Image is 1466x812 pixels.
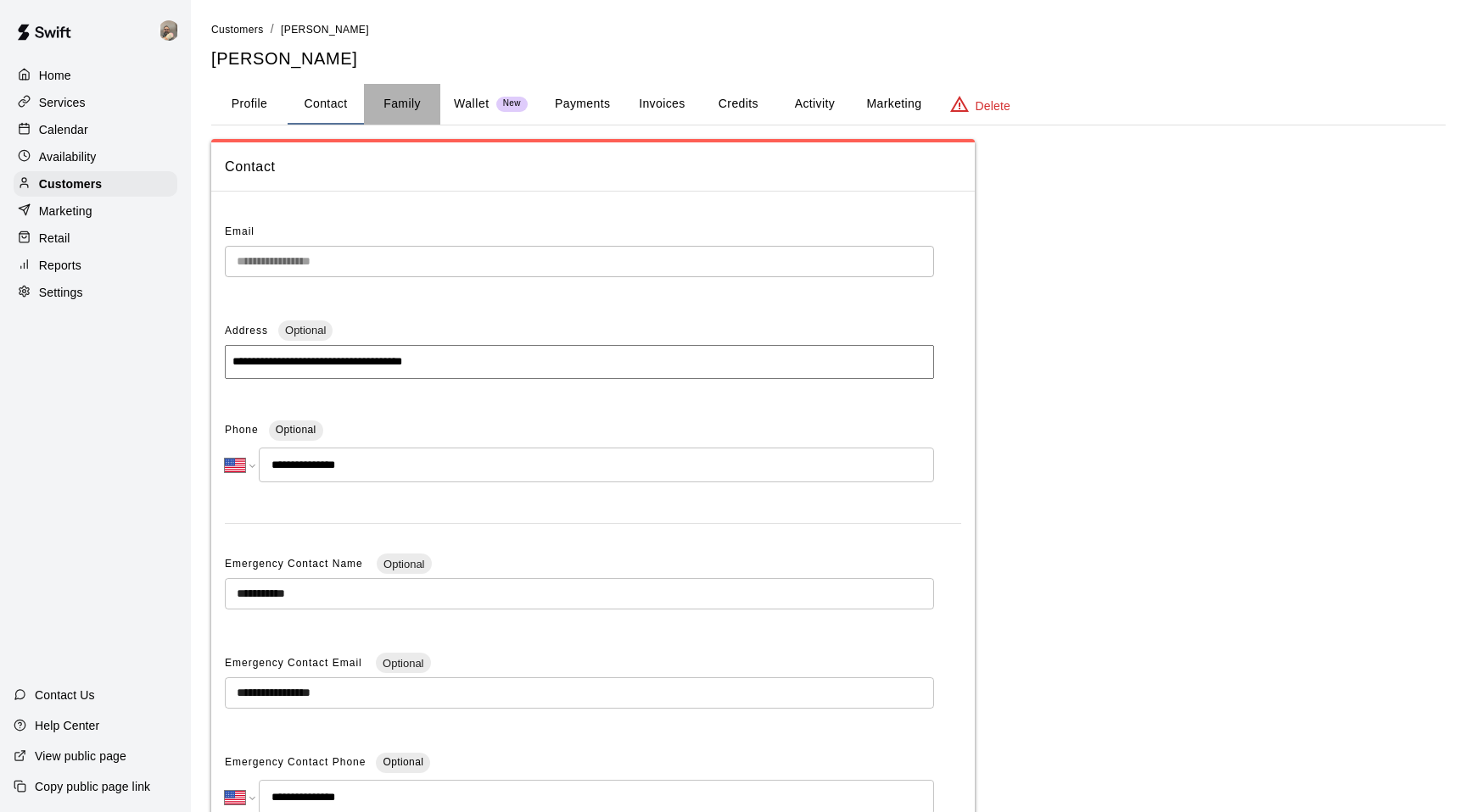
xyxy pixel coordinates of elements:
a: Customers [211,22,264,36]
span: Optional [377,558,431,570]
span: Emergency Contact Name [225,558,366,570]
button: Marketing [853,84,935,125]
p: Retail [39,230,70,247]
p: Marketing [39,203,92,220]
a: Home [14,63,177,88]
button: Activity [776,84,853,125]
div: Jeramy Donelson [155,14,191,47]
a: Reports [14,253,177,278]
p: Customers [39,175,102,192]
span: Contact [225,156,961,178]
a: Services [14,90,177,115]
p: Home [39,67,71,84]
span: Address [225,325,268,336]
p: Copy public page link [35,778,150,795]
span: Optional [276,424,316,436]
a: Customers [14,171,177,197]
img: Jeramy Donelson [159,20,179,41]
button: Family [364,84,440,125]
button: Invoices [624,84,700,125]
a: Availability [14,144,177,170]
p: Settings [39,284,83,301]
button: Profile [211,84,288,125]
p: Wallet [454,95,490,113]
p: View public page [35,748,126,765]
p: Help Center [35,717,99,734]
p: Contact Us [35,687,95,704]
div: The email of an existing customer can only be changed by the customer themselves at https://book.... [225,246,934,277]
a: Retail [14,225,177,251]
p: Reports [39,257,81,274]
a: Calendar [14,117,177,142]
span: Optional [376,657,430,670]
p: Availability [39,148,97,165]
span: Phone [225,417,259,444]
div: basic tabs example [211,84,1446,125]
span: New [496,98,528,109]
p: Calendar [39,121,88,138]
nav: breadcrumb [211,20,1446,39]
a: Marketing [14,198,177,224]
span: [PERSON_NAME] [281,24,369,36]
span: Customers [211,24,264,36]
span: Optional [383,756,423,768]
span: Email [225,225,255,237]
button: Payments [541,84,624,125]
span: Emergency Contact Phone [225,749,366,776]
p: Services [39,94,86,111]
a: Settings [14,280,177,305]
button: Credits [700,84,776,125]
span: Emergency Contact Email [225,657,366,669]
span: Optional [278,324,333,336]
button: Contact [288,84,364,125]
h5: [PERSON_NAME] [211,47,1446,70]
p: Delete [976,97,1010,114]
li: / [271,20,274,38]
